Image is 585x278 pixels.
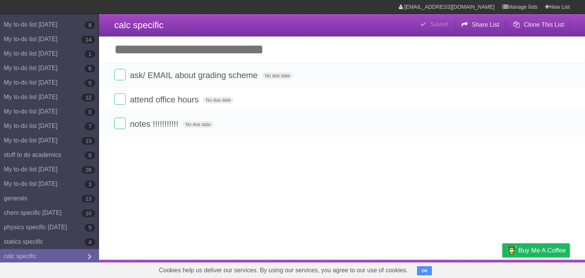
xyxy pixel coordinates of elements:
a: Privacy [492,262,512,276]
b: 12 [82,94,95,101]
a: Buy me a coffee [502,243,570,257]
span: attend office hours [130,95,201,104]
b: 13 [82,137,95,145]
b: 8 [85,21,95,29]
b: Saved [430,21,448,27]
b: 5 [85,79,95,87]
b: 14 [82,36,95,43]
b: 28 [82,166,95,174]
label: Done [114,69,126,80]
span: Buy me a coffee [518,244,566,257]
b: 3 [85,181,95,188]
span: No due date [262,72,293,79]
span: calc specific [114,20,163,30]
span: No due date [182,121,213,128]
span: Cookies help us deliver our services. By using our services, you agree to our use of cookies. [151,263,416,278]
span: No due date [203,97,234,104]
a: Developers [426,262,457,276]
span: ask/ EMAIL about grading scheme [130,70,259,80]
b: 13 [82,195,95,203]
b: 1 [85,50,95,58]
span: notes !!!!!!!!!!! [130,119,180,129]
label: Done [114,93,126,105]
img: Buy me a coffee [506,244,516,257]
b: 8 [85,152,95,159]
button: Clone This List [507,18,570,32]
b: 7 [85,123,95,130]
b: 4 [85,238,95,246]
b: 0 [85,108,95,116]
b: 5 [85,224,95,232]
b: Share List [472,21,499,28]
a: Terms [467,262,483,276]
button: OK [417,266,432,275]
a: About [401,262,417,276]
button: Share List [455,18,505,32]
b: Clone This List [524,21,564,28]
a: Suggest a feature [522,262,570,276]
b: 10 [82,209,95,217]
label: Done [114,118,126,129]
b: 6 [85,65,95,72]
